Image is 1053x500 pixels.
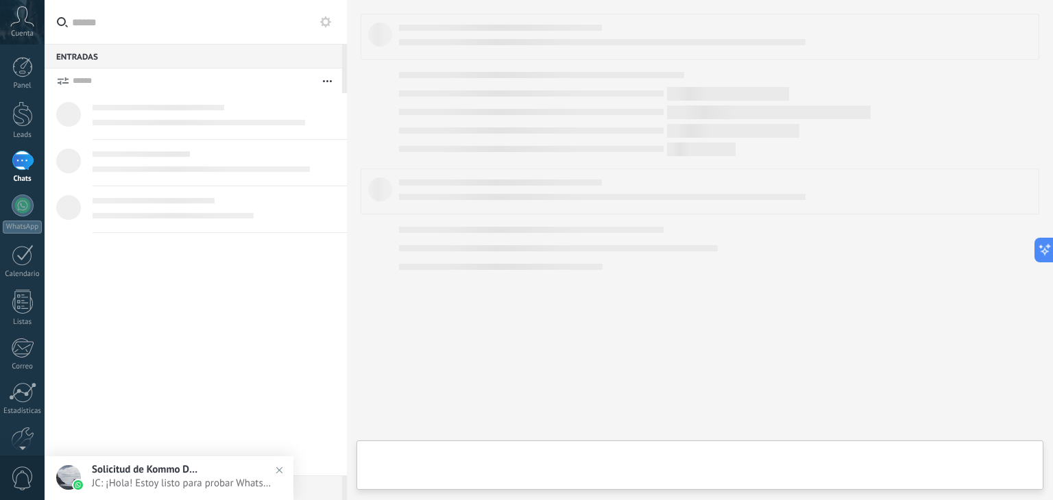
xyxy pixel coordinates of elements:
[92,477,274,490] span: JC: ¡Hola! Estoy listo para probar WhatsApp en Kommo. Mi código de verificación es k6_iYT
[3,175,43,184] div: Chats
[11,29,34,38] span: Cuenta
[3,407,43,416] div: Estadísticas
[313,68,342,93] button: Más
[3,82,43,90] div: Panel
[3,362,43,371] div: Correo
[3,221,42,234] div: WhatsApp
[269,460,289,480] img: close_notification.svg
[45,44,342,68] div: Entradas
[45,456,293,500] a: Solicitud de Kommo DemoJC: ¡Hola! Estoy listo para probar WhatsApp en Kommo. Mi código de verific...
[73,480,83,490] img: waba.svg
[92,463,202,476] span: Solicitud de Kommo Demo
[3,131,43,140] div: Leads
[3,270,43,279] div: Calendario
[3,318,43,327] div: Listas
